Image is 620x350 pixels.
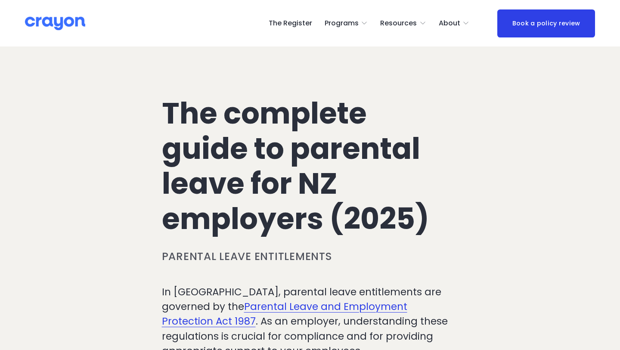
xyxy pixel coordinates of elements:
[162,300,407,328] a: Parental Leave and Employment Protection Act 1987
[162,249,332,264] a: Parental leave entitlements
[325,17,359,30] span: Programs
[439,16,470,30] a: folder dropdown
[380,16,426,30] a: folder dropdown
[162,96,459,236] h1: The complete guide to parental leave for NZ employers (2025)
[269,16,312,30] a: The Register
[380,17,417,30] span: Resources
[25,16,85,31] img: Crayon
[325,16,368,30] a: folder dropdown
[439,17,460,30] span: About
[497,9,595,37] a: Book a policy review
[500,294,616,335] iframe: Tidio Chat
